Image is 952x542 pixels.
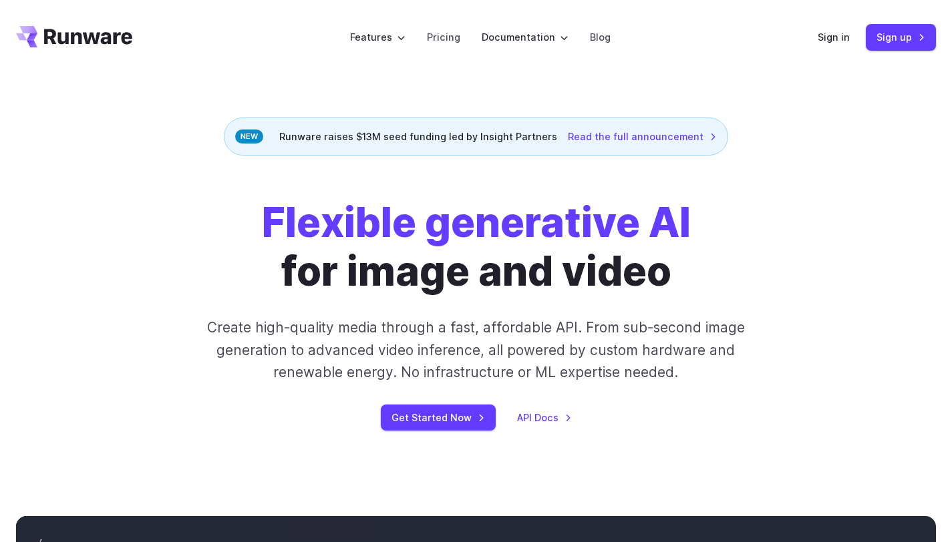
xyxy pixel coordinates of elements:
[590,29,611,45] a: Blog
[866,24,936,50] a: Sign up
[568,129,717,144] a: Read the full announcement
[16,26,132,47] a: Go to /
[262,198,691,247] strong: Flexible generative AI
[381,404,496,431] a: Get Started Now
[818,29,850,45] a: Sign in
[262,198,691,295] h1: for image and video
[182,316,770,383] p: Create high-quality media through a fast, affordable API. From sub-second image generation to adv...
[427,29,460,45] a: Pricing
[482,29,569,45] label: Documentation
[224,117,728,156] div: Runware raises $13M seed funding led by Insight Partners
[517,410,572,425] a: API Docs
[350,29,406,45] label: Features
